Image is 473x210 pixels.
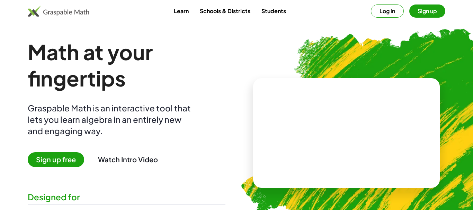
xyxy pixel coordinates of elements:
[194,4,256,17] a: Schools & Districts
[28,191,225,203] div: Designed for
[409,4,445,18] button: Sign up
[295,107,399,159] video: What is this? This is dynamic math notation. Dynamic math notation plays a central role in how Gr...
[28,102,194,137] div: Graspable Math is an interactive tool that lets you learn algebra in an entirely new and engaging...
[28,152,84,167] span: Sign up free
[28,39,225,91] h1: Math at your fingertips
[371,4,404,18] button: Log in
[98,155,158,164] button: Watch Intro Video
[256,4,292,17] a: Students
[168,4,194,17] a: Learn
